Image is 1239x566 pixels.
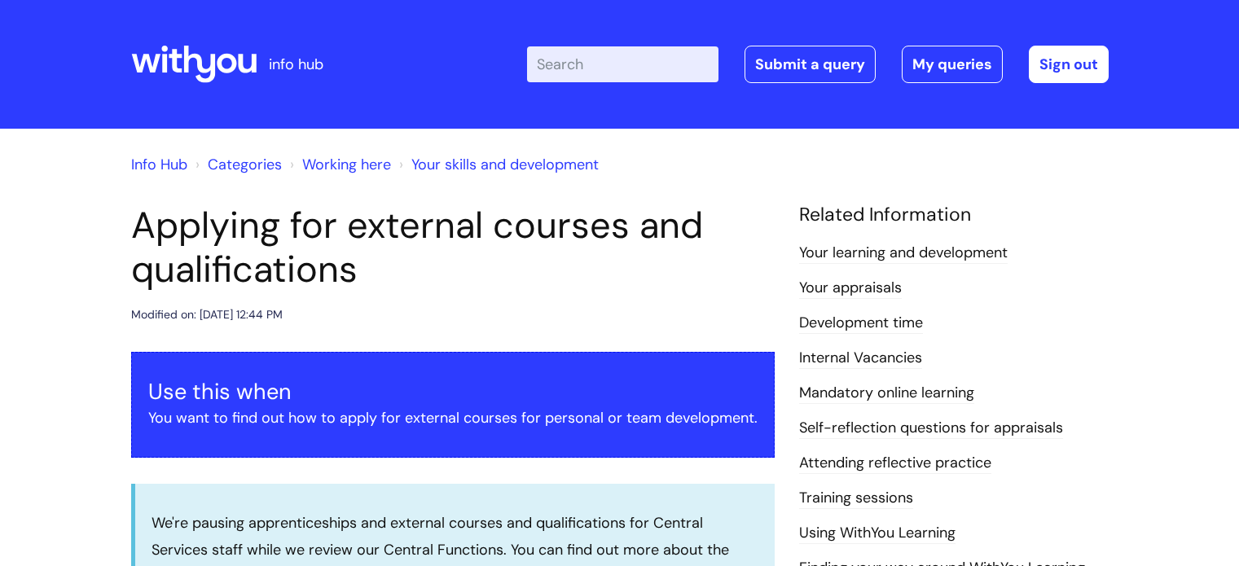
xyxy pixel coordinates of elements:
[745,46,876,83] a: Submit a query
[208,155,282,174] a: Categories
[148,379,758,405] h3: Use this when
[131,155,187,174] a: Info Hub
[191,151,282,178] li: Solution home
[799,278,902,299] a: Your appraisals
[527,46,718,82] input: Search
[148,405,758,431] p: You want to find out how to apply for external courses for personal or team development.
[799,453,991,474] a: Attending reflective practice
[799,204,1109,226] h4: Related Information
[395,151,599,178] li: Your skills and development
[799,488,913,509] a: Training sessions
[799,348,922,369] a: Internal Vacancies
[302,155,391,174] a: Working here
[799,523,956,544] a: Using WithYou Learning
[131,305,283,325] div: Modified on: [DATE] 12:44 PM
[799,383,974,404] a: Mandatory online learning
[902,46,1003,83] a: My queries
[527,46,1109,83] div: | -
[799,243,1008,264] a: Your learning and development
[1029,46,1109,83] a: Sign out
[131,204,775,292] h1: Applying for external courses and qualifications
[411,155,599,174] a: Your skills and development
[799,313,923,334] a: Development time
[269,51,323,77] p: info hub
[286,151,391,178] li: Working here
[799,418,1063,439] a: Self-reflection questions for appraisals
